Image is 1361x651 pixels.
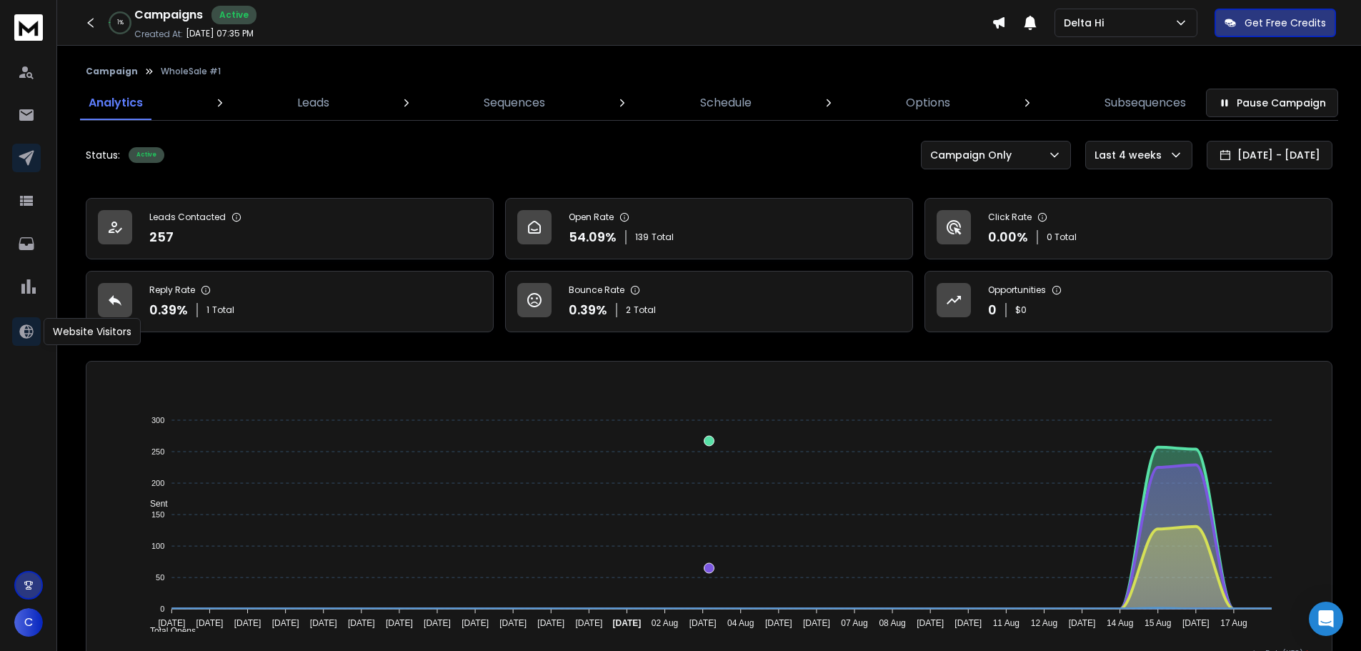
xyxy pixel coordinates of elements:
tspan: 07 Aug [841,618,867,628]
tspan: 08 Aug [879,618,905,628]
tspan: [DATE] [310,618,337,628]
tspan: 150 [151,510,164,519]
p: Bounce Rate [569,284,624,296]
div: Website Visitors [44,318,141,345]
tspan: 02 Aug [652,618,678,628]
p: Last 4 weeks [1095,148,1167,162]
p: Sequences [484,94,545,111]
button: Get Free Credits [1215,9,1336,37]
a: Bounce Rate0.39%2Total [505,271,913,332]
tspan: [DATE] [234,618,261,628]
p: 0.39 % [149,300,188,320]
a: Open Rate54.09%139Total [505,198,913,259]
p: Opportunities [988,284,1046,296]
p: Delta Hi [1064,16,1110,30]
p: 0.39 % [569,300,607,320]
tspan: [DATE] [386,618,413,628]
p: Schedule [700,94,752,111]
a: Leads Contacted257 [86,198,494,259]
tspan: 17 Aug [1220,618,1247,628]
tspan: 04 Aug [727,618,754,628]
tspan: 14 Aug [1107,618,1133,628]
tspan: [DATE] [917,618,944,628]
p: WholeSale #1 [161,66,221,77]
tspan: [DATE] [424,618,451,628]
tspan: [DATE] [272,618,299,628]
tspan: [DATE] [765,618,792,628]
tspan: [DATE] [537,618,564,628]
tspan: [DATE] [1182,618,1210,628]
tspan: [DATE] [196,618,224,628]
a: Click Rate0.00%0 Total [924,198,1332,259]
p: 0 Total [1047,232,1077,243]
div: Active [129,147,164,163]
button: [DATE] - [DATE] [1207,141,1332,169]
p: Click Rate [988,212,1032,223]
p: Campaign Only [930,148,1017,162]
span: 139 [635,232,649,243]
div: Active [211,6,256,24]
a: Schedule [692,86,760,120]
tspan: [DATE] [575,618,602,628]
p: Leads Contacted [149,212,226,223]
span: Total [652,232,674,243]
tspan: 100 [151,542,164,550]
a: Options [897,86,959,120]
button: C [14,608,43,637]
img: logo [14,14,43,41]
p: $ 0 [1015,304,1027,316]
a: Subsequences [1096,86,1195,120]
span: Total Opens [139,626,196,636]
a: Reply Rate0.39%1Total [86,271,494,332]
tspan: [DATE] [954,618,982,628]
p: 0 [988,300,997,320]
span: 1 [206,304,209,316]
p: Created At: [134,29,183,40]
tspan: 300 [151,416,164,424]
p: Subsequences [1105,94,1186,111]
tspan: 15 Aug [1145,618,1171,628]
a: Analytics [80,86,151,120]
tspan: [DATE] [689,618,717,628]
tspan: [DATE] [613,618,642,628]
p: 0.00 % [988,227,1028,247]
span: Total [212,304,234,316]
p: Status: [86,148,120,162]
p: Analytics [89,94,143,111]
span: 2 [626,304,631,316]
a: Sequences [475,86,554,120]
p: Reply Rate [149,284,195,296]
tspan: [DATE] [803,618,830,628]
p: Options [906,94,950,111]
span: Sent [139,499,168,509]
tspan: 250 [151,447,164,456]
tspan: 0 [160,605,164,613]
tspan: [DATE] [348,618,375,628]
p: [DATE] 07:35 PM [186,28,254,39]
h1: Campaigns [134,6,203,24]
tspan: [DATE] [499,618,527,628]
button: Campaign [86,66,138,77]
p: 1 % [117,19,124,27]
p: Leads [297,94,329,111]
span: Total [634,304,656,316]
div: Open Intercom Messenger [1309,602,1343,636]
tspan: 200 [151,479,164,487]
a: Opportunities0$0 [924,271,1332,332]
tspan: 12 Aug [1031,618,1057,628]
tspan: 11 Aug [993,618,1019,628]
a: Leads [289,86,338,120]
tspan: [DATE] [158,618,185,628]
tspan: 50 [156,573,164,582]
p: 257 [149,227,174,247]
p: Open Rate [569,212,614,223]
p: Get Free Credits [1245,16,1326,30]
button: Pause Campaign [1206,89,1338,117]
tspan: [DATE] [462,618,489,628]
p: 54.09 % [569,227,617,247]
tspan: [DATE] [1069,618,1096,628]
